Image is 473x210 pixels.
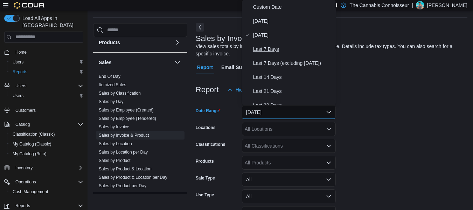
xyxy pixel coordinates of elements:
[99,167,152,171] a: Sales by Product & Location
[99,39,120,46] h3: Products
[7,57,86,67] button: Users
[7,129,86,139] button: Classification (Classic)
[242,189,336,203] button: All
[15,179,36,185] span: Operations
[196,86,219,94] h3: Report
[15,203,30,209] span: Reports
[99,150,148,155] a: Sales by Location per Day
[253,31,333,39] span: [DATE]
[13,151,47,157] span: My Catalog (Beta)
[10,58,83,66] span: Users
[253,45,333,53] span: Last 7 Days
[20,15,83,29] span: Load All Apps in [GEOGRAPHIC_DATA]
[13,178,83,186] span: Operations
[99,158,131,163] a: Sales by Product
[7,187,86,197] button: Cash Management
[221,60,266,74] span: Email Subscription
[14,2,45,9] img: Cova
[253,87,333,95] span: Last 21 Days
[15,108,36,113] span: Customers
[196,34,288,43] h3: Sales by Invoice & Product
[13,164,83,172] span: Inventory
[13,48,29,56] a: Home
[1,163,86,173] button: Inventory
[10,140,83,148] span: My Catalog (Classic)
[7,67,86,77] button: Reports
[427,1,467,9] p: [PERSON_NAME]
[13,93,23,99] span: Users
[99,124,129,130] span: Sales by Invoice
[13,141,51,147] span: My Catalog (Classic)
[242,105,336,119] button: [DATE]
[10,150,49,158] a: My Catalog (Beta)
[99,133,149,138] span: Sales by Invoice & Product
[196,158,214,164] label: Products
[15,165,33,171] span: Inventory
[99,175,167,180] span: Sales by Product & Location per Day
[10,130,83,138] span: Classification (Classic)
[99,141,132,146] a: Sales by Location
[99,133,149,138] a: Sales by Invoice & Product
[1,105,86,115] button: Customers
[13,48,83,56] span: Home
[253,73,333,81] span: Last 14 Days
[10,58,26,66] a: Users
[13,178,39,186] button: Operations
[99,107,154,113] span: Sales by Employee (Created)
[196,192,214,198] label: Use Type
[99,82,126,88] span: Itemized Sales
[253,3,333,11] span: Custom Date
[99,108,154,113] a: Sales by Employee (Created)
[99,116,156,121] a: Sales by Employee (Tendered)
[13,82,83,90] span: Users
[253,101,333,109] span: Last 30 Days
[10,92,26,100] a: Users
[99,82,126,87] a: Itemized Sales
[196,175,215,181] label: Sale Type
[253,17,333,25] span: [DATE]
[99,90,141,96] span: Sales by Classification
[99,183,146,188] a: Sales by Product per Day
[13,202,83,210] span: Reports
[196,125,216,130] label: Locations
[196,142,225,147] label: Classifications
[99,124,129,129] a: Sales by Invoice
[13,82,29,90] button: Users
[7,91,86,101] button: Users
[13,131,55,137] span: Classification (Classic)
[1,120,86,129] button: Catalog
[13,202,33,210] button: Reports
[10,68,83,76] span: Reports
[7,149,86,159] button: My Catalog (Beta)
[13,164,35,172] button: Inventory
[196,108,221,114] label: Date Range
[99,175,167,180] a: Sales by Product & Location per Day
[13,59,23,65] span: Users
[15,49,27,55] span: Home
[93,72,187,193] div: Sales
[99,99,124,104] a: Sales by Day
[99,39,172,46] button: Products
[13,106,39,115] a: Customers
[13,189,48,195] span: Cash Management
[99,74,120,79] a: End Of Day
[10,188,51,196] a: Cash Management
[326,160,332,165] button: Open list of options
[1,81,86,91] button: Users
[10,92,83,100] span: Users
[13,69,27,75] span: Reports
[197,60,213,74] span: Report
[13,120,33,129] button: Catalog
[13,120,83,129] span: Catalog
[7,139,86,149] button: My Catalog (Classic)
[10,130,58,138] a: Classification (Classic)
[10,140,54,148] a: My Catalog (Classic)
[99,59,172,66] button: Sales
[13,106,83,114] span: Customers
